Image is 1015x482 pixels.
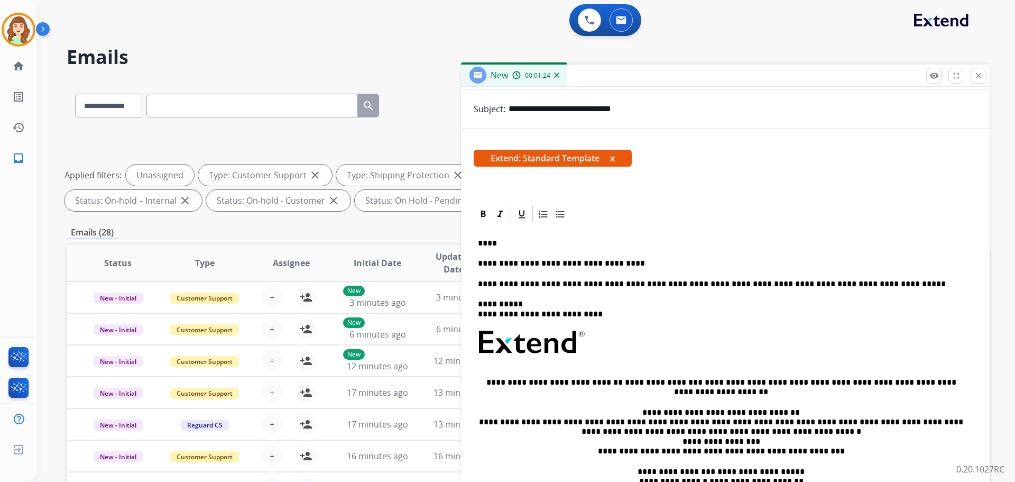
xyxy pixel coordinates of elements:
[262,414,283,435] button: +
[327,194,340,207] mat-icon: close
[262,445,283,467] button: +
[475,206,491,222] div: Bold
[12,90,25,103] mat-icon: list_alt
[170,324,239,335] span: Customer Support
[347,387,408,398] span: 17 minutes ago
[94,388,143,399] span: New - Initial
[104,257,132,269] span: Status
[94,420,143,431] span: New - Initial
[300,386,312,399] mat-icon: person_add
[347,419,408,430] span: 17 minutes ago
[94,356,143,367] span: New - Initial
[433,450,495,462] span: 16 minutes ago
[349,329,406,340] span: 6 minutes ago
[336,165,475,186] div: Type: Shipping Protection
[195,257,215,269] span: Type
[270,418,274,431] span: +
[451,169,464,181] mat-icon: close
[270,323,274,335] span: +
[273,257,310,269] span: Assignee
[491,69,508,81] span: New
[436,323,493,335] span: 6 minutes ago
[170,356,239,367] span: Customer Support
[170,388,239,399] span: Customer Support
[433,419,495,430] span: 13 minutes ago
[262,350,283,371] button: +
[67,47,990,68] h2: Emails
[270,291,274,304] span: +
[474,150,632,167] span: Extend: Standard Template
[270,450,274,462] span: +
[349,297,406,308] span: 3 minutes ago
[94,293,143,304] span: New - Initial
[309,169,321,181] mat-icon: close
[179,194,191,207] mat-icon: close
[126,165,194,186] div: Unassigned
[952,71,961,80] mat-icon: fullscreen
[347,360,408,372] span: 12 minutes ago
[262,319,283,340] button: +
[94,324,143,335] span: New - Initial
[474,103,505,115] p: Subject:
[525,71,550,80] span: 00:01:24
[430,250,478,276] span: Updated Date
[974,71,983,80] mat-icon: close
[300,450,312,462] mat-icon: person_add
[12,121,25,134] mat-icon: history
[64,169,122,181] p: Applied filters:
[492,206,508,222] div: Italic
[300,291,312,304] mat-icon: person_add
[552,206,568,222] div: Bullet List
[436,292,493,303] span: 3 minutes ago
[300,418,312,431] mat-icon: person_add
[64,190,202,211] div: Status: On-hold – Internal
[610,152,615,165] button: x
[206,190,350,211] div: Status: On-hold - Customer
[956,463,1004,476] p: 0.20.1027RC
[181,420,229,431] span: Reguard CS
[12,60,25,72] mat-icon: home
[67,226,118,239] p: Emails (28)
[198,165,332,186] div: Type: Customer Support
[262,287,283,308] button: +
[262,382,283,403] button: +
[343,286,365,296] p: New
[270,386,274,399] span: +
[514,206,530,222] div: Underline
[170,451,239,462] span: Customer Support
[929,71,939,80] mat-icon: remove_red_eye
[300,354,312,367] mat-icon: person_add
[4,15,33,44] img: avatar
[536,206,551,222] div: Ordered List
[433,355,495,367] span: 12 minutes ago
[170,293,239,304] span: Customer Support
[433,387,495,398] span: 13 minutes ago
[12,152,25,165] mat-icon: inbox
[300,323,312,335] mat-icon: person_add
[343,317,365,328] p: New
[355,190,516,211] div: Status: On Hold - Pending Parts
[362,99,375,112] mat-icon: search
[354,257,401,269] span: Initial Date
[347,450,408,462] span: 16 minutes ago
[270,354,274,367] span: +
[94,451,143,462] span: New - Initial
[343,349,365,360] p: New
